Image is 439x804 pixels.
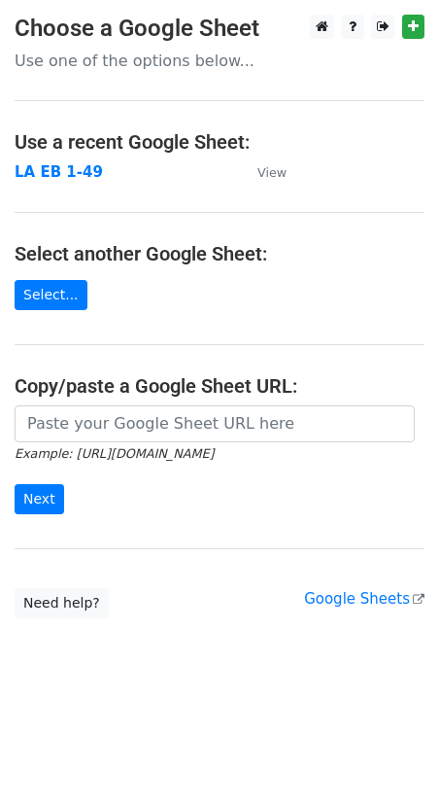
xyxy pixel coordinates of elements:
[15,242,424,265] h4: Select another Google Sheet:
[15,484,64,514] input: Next
[15,588,109,618] a: Need help?
[15,446,214,461] small: Example: [URL][DOMAIN_NAME]
[15,130,424,154] h4: Use a recent Google Sheet:
[15,163,103,181] a: LA EB 1-49
[304,590,424,608] a: Google Sheets
[15,15,424,43] h3: Choose a Google Sheet
[15,374,424,398] h4: Copy/paste a Google Sheet URL:
[15,280,87,310] a: Select...
[15,51,424,71] p: Use one of the options below...
[257,165,287,180] small: View
[238,163,287,181] a: View
[15,405,415,442] input: Paste your Google Sheet URL here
